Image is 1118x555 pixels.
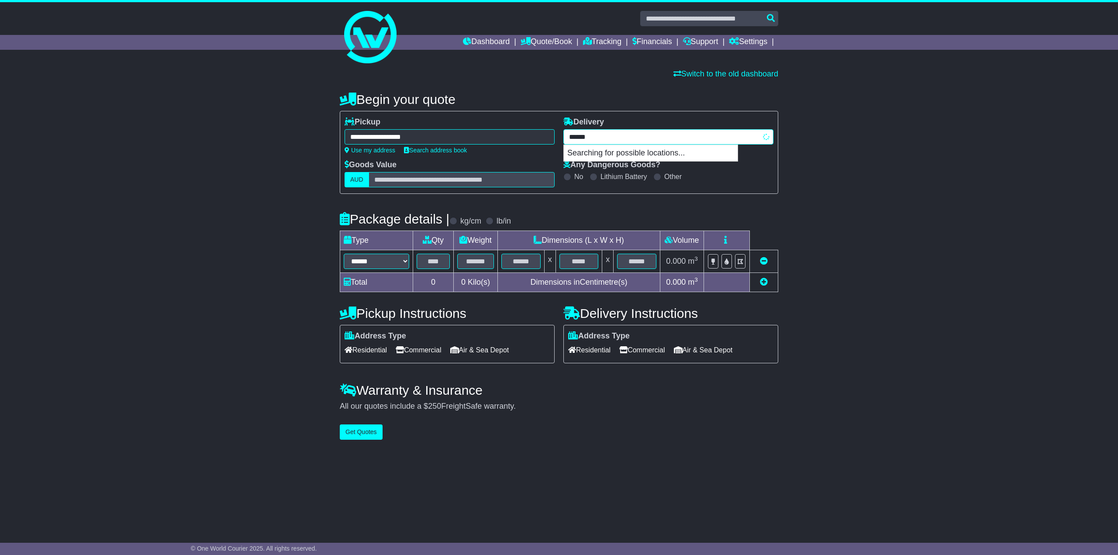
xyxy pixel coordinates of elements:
label: Pickup [345,117,380,127]
label: Address Type [345,331,406,341]
span: 0 [461,278,466,286]
span: Air & Sea Depot [450,343,509,357]
button: Get Quotes [340,424,383,440]
td: Qty [413,231,454,250]
td: Volume [660,231,704,250]
a: Switch to the old dashboard [673,69,778,78]
td: Total [340,273,413,292]
td: 0 [413,273,454,292]
span: 0.000 [666,278,686,286]
label: Other [664,172,682,181]
label: kg/cm [460,217,481,226]
td: Kilo(s) [454,273,498,292]
label: Address Type [568,331,630,341]
span: 250 [428,402,441,410]
a: Tracking [583,35,621,50]
td: x [602,250,614,273]
td: Weight [454,231,498,250]
a: Use my address [345,147,395,154]
a: Add new item [760,278,768,286]
span: Commercial [396,343,441,357]
td: Dimensions in Centimetre(s) [497,273,660,292]
label: Lithium Battery [600,172,647,181]
label: Goods Value [345,160,397,170]
a: Remove this item [760,257,768,265]
span: m [688,257,698,265]
h4: Package details | [340,212,449,226]
label: Delivery [563,117,604,127]
a: Settings [729,35,767,50]
span: Residential [345,343,387,357]
sup: 3 [694,255,698,262]
span: Residential [568,343,611,357]
label: lb/in [497,217,511,226]
a: Support [683,35,718,50]
span: m [688,278,698,286]
typeahead: Please provide city [563,129,773,145]
h4: Pickup Instructions [340,306,555,321]
span: Air & Sea Depot [674,343,733,357]
h4: Warranty & Insurance [340,383,778,397]
a: Dashboard [463,35,510,50]
sup: 3 [694,276,698,283]
label: AUD [345,172,369,187]
a: Search address book [404,147,467,154]
a: Financials [632,35,672,50]
label: Any Dangerous Goods? [563,160,660,170]
h4: Begin your quote [340,92,778,107]
span: Commercial [619,343,665,357]
span: © One World Courier 2025. All rights reserved. [191,545,317,552]
td: x [544,250,556,273]
a: Quote/Book [521,35,572,50]
td: Dimensions (L x W x H) [497,231,660,250]
div: All our quotes include a $ FreightSafe warranty. [340,402,778,411]
td: Type [340,231,413,250]
span: 0.000 [666,257,686,265]
label: No [574,172,583,181]
h4: Delivery Instructions [563,306,778,321]
p: Searching for possible locations... [564,145,738,162]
